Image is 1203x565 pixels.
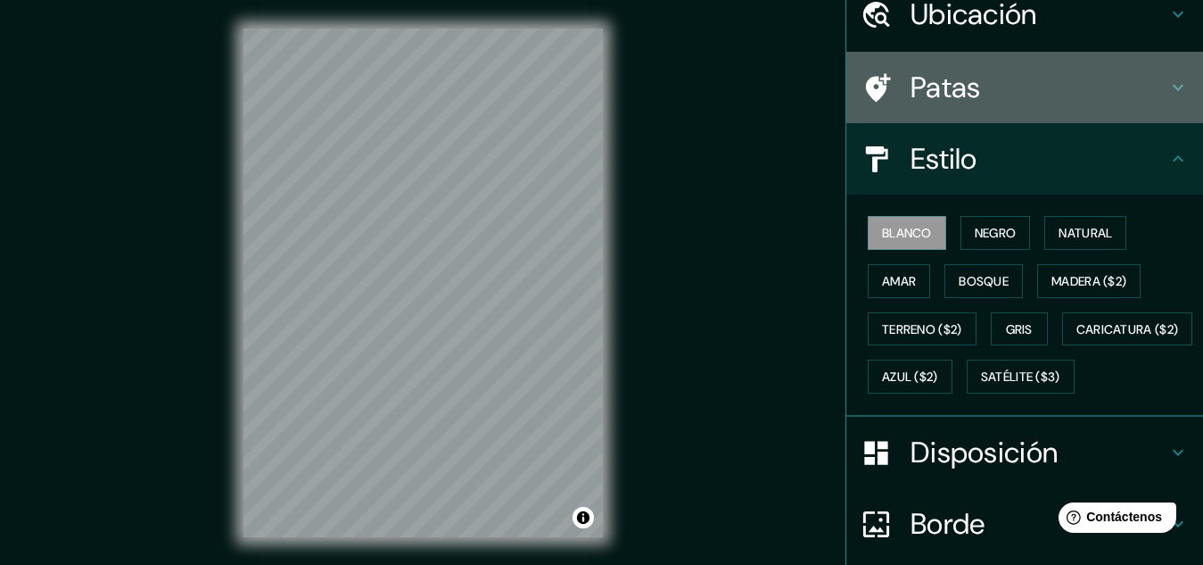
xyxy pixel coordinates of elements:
font: Natural [1059,225,1112,241]
div: Patas [846,52,1203,123]
button: Satélite ($3) [967,360,1075,394]
font: Azul ($2) [882,370,938,386]
button: Gris [991,312,1048,346]
button: Amar [868,264,930,298]
button: Bosque [944,264,1023,298]
div: Borde [846,488,1203,560]
div: Estilo [846,123,1203,195]
font: Satélite ($3) [981,370,1060,386]
button: Blanco [868,216,946,250]
font: Disposición [910,434,1058,471]
font: Blanco [882,225,932,241]
button: Natural [1044,216,1126,250]
button: Negro [960,216,1031,250]
div: Disposición [846,417,1203,488]
button: Azul ($2) [868,360,952,394]
font: Caricatura ($2) [1076,321,1179,337]
button: Caricatura ($2) [1062,312,1193,346]
button: Activar o desactivar atribución [573,507,594,528]
canvas: Mapa [243,29,603,537]
font: Negro [975,225,1017,241]
font: Estilo [910,140,977,178]
font: Borde [910,505,985,543]
font: Amar [882,273,916,289]
iframe: Lanzador de widgets de ayuda [1044,495,1183,545]
font: Terreno ($2) [882,321,962,337]
font: Patas [910,69,981,106]
font: Bosque [959,273,1009,289]
font: Madera ($2) [1051,273,1126,289]
button: Terreno ($2) [868,312,976,346]
button: Madera ($2) [1037,264,1141,298]
font: Gris [1006,321,1033,337]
